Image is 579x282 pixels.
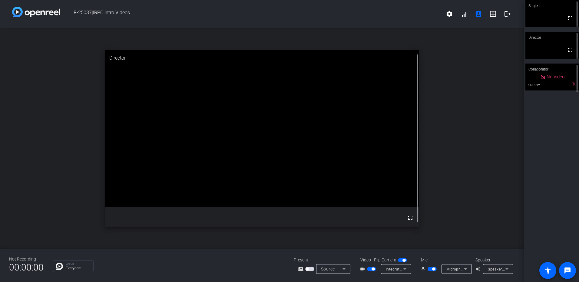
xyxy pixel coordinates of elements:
p: Group [66,262,90,265]
span: Flip Camera [374,257,396,263]
mat-icon: fullscreen [407,214,414,221]
mat-icon: volume_up [475,265,483,273]
span: Integrated Camera (04f2:b71c) [386,267,441,271]
span: No Video [547,74,564,80]
img: white-gradient.svg [12,7,60,17]
div: Not Recording [9,256,44,262]
mat-icon: grid_on [489,10,497,18]
mat-icon: mic_none [420,265,428,273]
mat-icon: account_box [475,10,482,18]
div: Collaborator [525,64,579,75]
p: Everyone [66,266,90,270]
span: Source [321,267,335,271]
div: Speaker [475,257,512,263]
span: IR-25037|IRPC Intro Videos [60,7,442,21]
div: Mic [415,257,475,263]
div: Director [105,50,419,66]
mat-icon: videocam_outline [360,265,367,273]
mat-icon: logout [504,10,511,18]
span: Speakers (Dell USB Audio) (17e9:436e) [488,267,557,271]
mat-icon: settings [446,10,453,18]
mat-icon: message [564,267,571,274]
div: Director [525,32,579,43]
mat-icon: fullscreen [567,15,574,22]
span: 00:00:00 [9,260,44,275]
button: signal_cellular_alt [457,7,471,21]
mat-icon: accessibility [544,267,551,274]
div: Present [294,257,354,263]
mat-icon: fullscreen [567,46,574,54]
span: Video [360,257,371,263]
img: Chat Icon [56,263,63,270]
mat-icon: screen_share_outline [298,265,305,273]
